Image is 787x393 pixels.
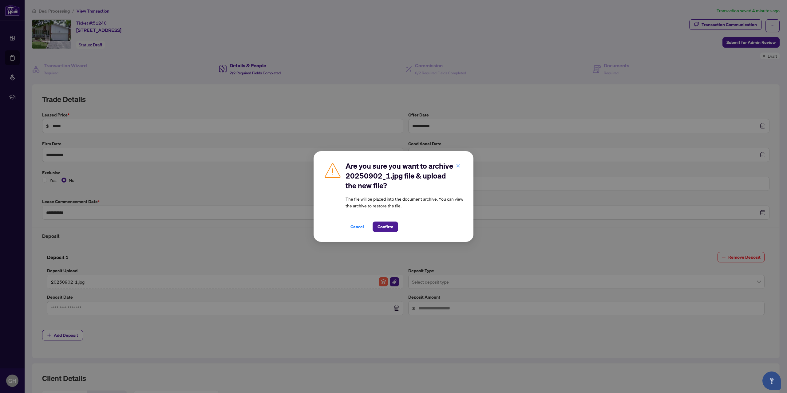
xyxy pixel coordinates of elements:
img: Caution Icon [323,161,342,179]
span: Cancel [350,222,364,232]
div: The file will be placed into the document archive. You can view the archive to restore the file. [346,161,464,232]
button: Cancel [346,222,369,232]
button: Open asap [762,371,781,390]
span: close [456,163,460,168]
button: Confirm [373,222,398,232]
span: Confirm [378,222,393,232]
h2: Are you sure you want to archive 20250902_1.jpg file & upload the new file? [346,161,464,191]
